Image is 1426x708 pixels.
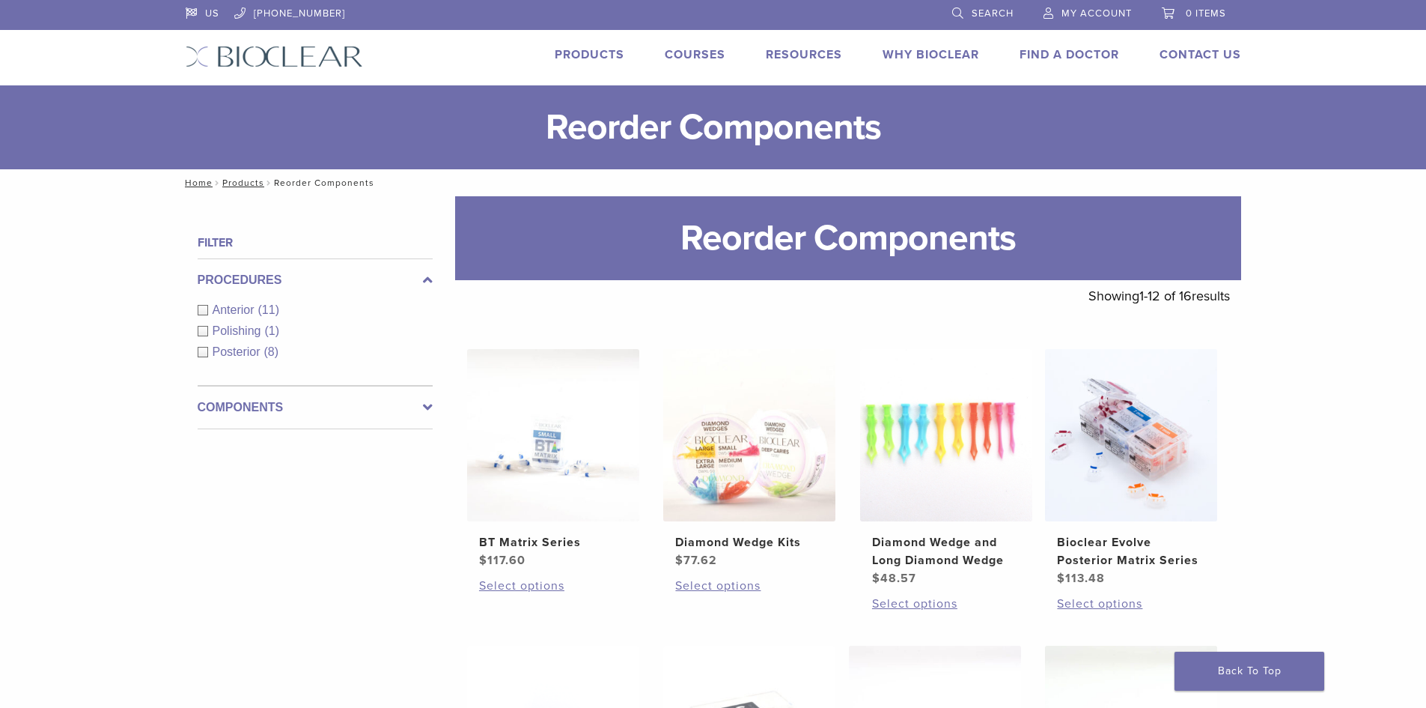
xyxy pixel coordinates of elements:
[665,47,725,62] a: Courses
[174,169,1252,196] nav: Reorder Components
[1088,280,1230,312] p: Showing results
[675,553,717,568] bdi: 77.62
[198,271,433,289] label: Procedures
[186,46,363,67] img: Bioclear
[1045,349,1217,521] img: Bioclear Evolve Posterior Matrix Series
[1061,7,1132,19] span: My Account
[1020,47,1119,62] a: Find A Doctor
[264,345,279,358] span: (8)
[479,553,487,568] span: $
[872,595,1020,613] a: Select options for “Diamond Wedge and Long Diamond Wedge”
[662,349,837,569] a: Diamond Wedge KitsDiamond Wedge Kits $77.62
[467,349,639,521] img: BT Matrix Series
[675,577,823,595] a: Select options for “Diamond Wedge Kits”
[213,324,265,337] span: Polishing
[264,324,279,337] span: (1)
[180,178,213,188] a: Home
[859,349,1034,587] a: Diamond Wedge and Long Diamond WedgeDiamond Wedge and Long Diamond Wedge $48.57
[198,234,433,252] h4: Filter
[455,196,1241,280] h1: Reorder Components
[213,303,258,316] span: Anterior
[213,179,222,187] span: /
[555,47,624,62] a: Products
[1186,7,1226,19] span: 0 items
[198,399,433,417] label: Components
[1057,571,1065,586] span: $
[479,533,627,551] h2: BT Matrix Series
[213,345,264,358] span: Posterior
[872,533,1020,569] h2: Diamond Wedge and Long Diamond Wedge
[264,179,274,187] span: /
[1139,288,1192,304] span: 1-12 of 16
[872,571,916,586] bdi: 48.57
[675,553,683,568] span: $
[883,47,979,62] a: Why Bioclear
[479,553,525,568] bdi: 117.60
[1174,652,1324,691] a: Back To Top
[1057,571,1105,586] bdi: 113.48
[1044,349,1219,587] a: Bioclear Evolve Posterior Matrix SeriesBioclear Evolve Posterior Matrix Series $113.48
[1160,47,1241,62] a: Contact Us
[479,577,627,595] a: Select options for “BT Matrix Series”
[675,533,823,551] h2: Diamond Wedge Kits
[766,47,842,62] a: Resources
[860,349,1032,521] img: Diamond Wedge and Long Diamond Wedge
[258,303,279,316] span: (11)
[972,7,1014,19] span: Search
[1057,595,1205,613] a: Select options for “Bioclear Evolve Posterior Matrix Series”
[1057,533,1205,569] h2: Bioclear Evolve Posterior Matrix Series
[466,349,641,569] a: BT Matrix SeriesBT Matrix Series $117.60
[663,349,835,521] img: Diamond Wedge Kits
[872,571,880,586] span: $
[222,178,264,188] a: Products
